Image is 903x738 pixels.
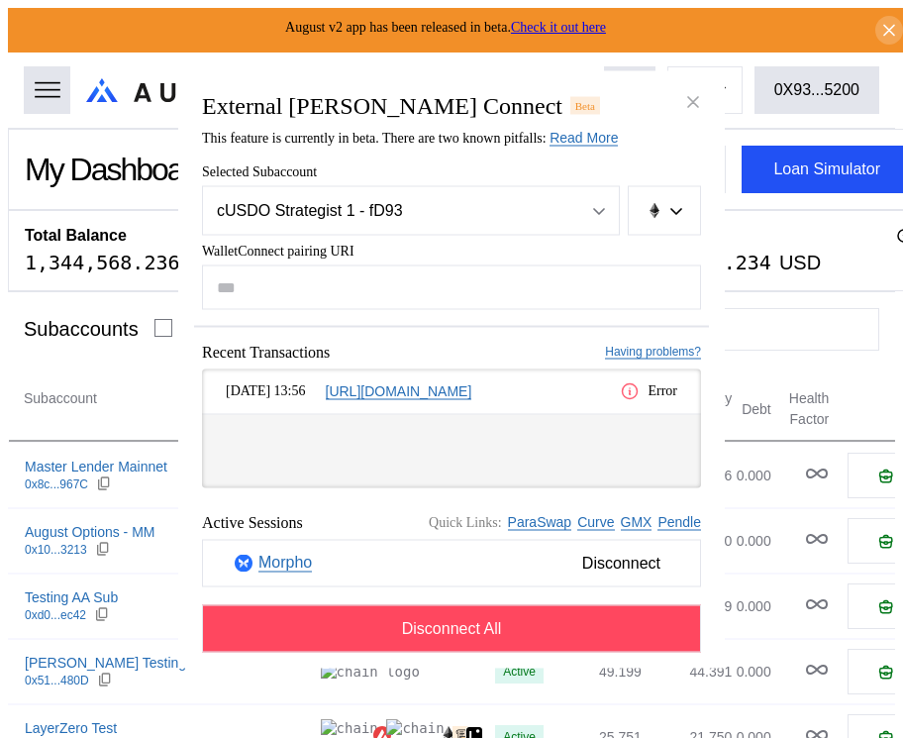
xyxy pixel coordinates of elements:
div: USD [779,251,821,274]
a: Morpho [258,554,312,573]
div: Beta [570,96,600,114]
div: [PERSON_NAME] Testing [25,654,186,672]
span: Disconnect [574,546,668,580]
div: cUSDO Strategist 1 - fD93 [217,201,562,219]
img: chain logo [647,202,662,218]
button: chain logo [628,185,701,235]
span: [DATE] 13:56 [226,383,318,399]
td: 0.000 [733,574,771,639]
span: Health Factor [773,388,830,430]
button: Open menu [202,185,620,235]
div: August Options - MM [25,523,155,541]
div: Master Lender Mainnet [25,458,167,475]
span: Active Sessions [202,513,303,531]
span: This feature is currently in beta. There are two known pitfalls: [202,130,618,145]
span: Disconnect All [402,619,502,637]
div: My Dashboard [25,152,207,188]
h2: External [PERSON_NAME] Connect [202,92,562,119]
td: 44.391 [643,639,734,704]
span: August v2 app has been released in beta. [285,20,606,35]
td: 0.000 [733,508,771,574]
span: Quick Links: [429,514,502,530]
a: ParaSwap [508,514,572,531]
a: Having problems? [605,345,701,360]
div: Error [620,380,677,401]
div: 0x51...480D [25,674,89,687]
div: 0xd0...ec42 [25,608,86,622]
a: Pendle [657,514,701,531]
img: Morpho [235,554,252,572]
span: Selected Subaccount [202,163,701,179]
div: LayerZero Test [25,719,117,737]
a: Check it out here [511,20,606,35]
div: Active [503,665,536,679]
span: WalletConnect pairing URI [202,243,701,259]
span: Debt [742,399,771,420]
a: Curve [577,514,614,531]
img: chain logo [321,663,420,681]
a: GMX [621,514,652,531]
div: Subaccounts [24,318,139,341]
td: 0.000 [733,639,771,704]
a: Read More [550,129,618,146]
div: 0X93...5200 [774,81,859,99]
button: MorphoMorphoDisconnect [202,539,701,586]
div: 0x10...3213 [25,543,87,557]
a: [URL][DOMAIN_NAME] [326,382,472,399]
td: 0.000 [733,443,771,508]
button: close modal [677,86,709,118]
span: Recent Transactions [202,343,330,361]
button: Disconnect All [202,604,701,652]
td: 49.199 [544,639,643,704]
div: Loan Simulator [773,160,880,178]
h2: Total Balance [25,227,127,245]
span: Subaccount [24,388,97,409]
div: Testing AA Sub [25,588,118,606]
div: 0x8c...967C [25,477,88,491]
div: 1,344,568.236 [25,251,180,274]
